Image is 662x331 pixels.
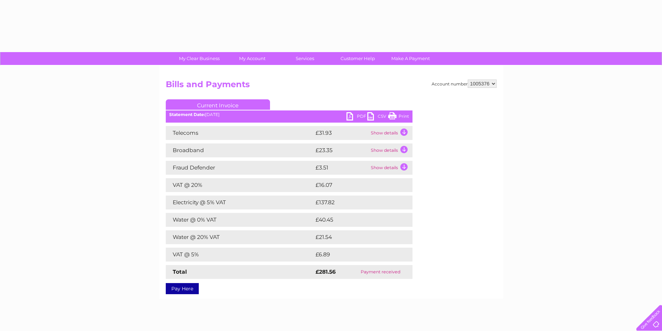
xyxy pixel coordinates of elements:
[166,213,314,227] td: Water @ 0% VAT
[329,52,386,65] a: Customer Help
[314,126,369,140] td: £31.93
[314,230,398,244] td: £21.54
[388,112,409,122] a: Print
[314,248,397,262] td: £6.89
[223,52,281,65] a: My Account
[169,112,205,117] b: Statement Date:
[432,80,497,88] div: Account number
[166,99,270,110] a: Current Invoice
[171,52,228,65] a: My Clear Business
[166,112,412,117] div: [DATE]
[314,196,399,209] td: £137.82
[166,230,314,244] td: Water @ 20% VAT
[314,213,399,227] td: £40.45
[346,112,367,122] a: PDF
[166,143,314,157] td: Broadband
[369,143,412,157] td: Show details
[314,143,369,157] td: £23.35
[367,112,388,122] a: CSV
[369,161,412,175] td: Show details
[166,283,199,294] a: Pay Here
[166,178,314,192] td: VAT @ 20%
[314,178,398,192] td: £16.07
[349,265,412,279] td: Payment received
[166,126,314,140] td: Telecoms
[316,268,336,275] strong: £281.56
[382,52,439,65] a: Make A Payment
[166,80,497,93] h2: Bills and Payments
[166,248,314,262] td: VAT @ 5%
[166,196,314,209] td: Electricity @ 5% VAT
[173,268,187,275] strong: Total
[314,161,369,175] td: £3.51
[166,161,314,175] td: Fraud Defender
[276,52,334,65] a: Services
[369,126,412,140] td: Show details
